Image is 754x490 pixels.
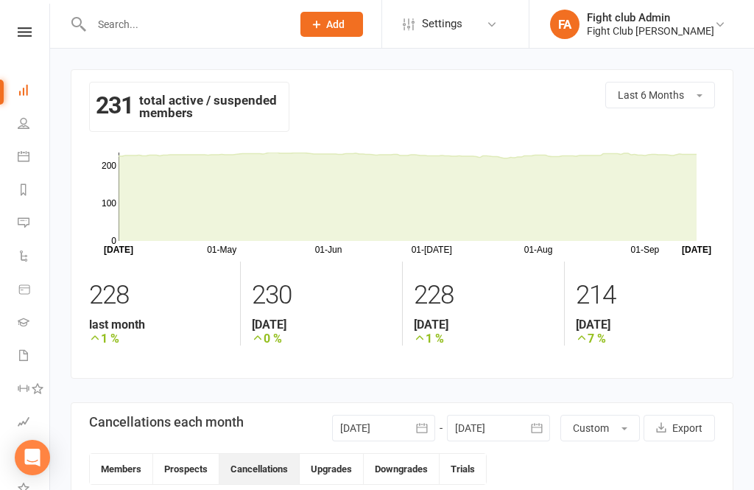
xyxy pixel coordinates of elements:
strong: 1 % [89,332,229,346]
a: People [18,108,51,141]
strong: 1 % [414,332,553,346]
strong: 231 [96,94,133,116]
button: Export [644,415,715,441]
strong: [DATE] [414,318,553,332]
span: Custom [573,422,609,434]
button: Downgrades [364,454,440,484]
strong: [DATE] [252,318,391,332]
input: Search... [87,14,281,35]
span: Last 6 Months [618,89,684,101]
button: Custom [560,415,640,441]
div: 230 [252,273,391,318]
button: Add [300,12,363,37]
a: Dashboard [18,75,51,108]
strong: 7 % [576,332,715,346]
div: total active / suspended members [89,82,289,132]
h3: Cancellations each month [89,415,244,430]
div: Fight club Admin [587,11,714,24]
a: Reports [18,175,51,208]
button: Last 6 Months [605,82,715,108]
strong: 0 % [252,332,391,346]
div: 228 [89,273,229,318]
div: Fight Club [PERSON_NAME] [587,24,714,38]
div: FA [550,10,579,39]
div: 228 [414,273,553,318]
strong: last month [89,318,229,332]
button: Members [90,454,153,484]
span: Settings [422,7,462,41]
strong: [DATE] [576,318,715,332]
button: Upgrades [300,454,364,484]
span: Add [326,18,345,30]
button: Cancellations [219,454,300,484]
a: Product Sales [18,274,51,307]
div: 214 [576,273,715,318]
button: Prospects [153,454,219,484]
button: Trials [440,454,486,484]
div: Open Intercom Messenger [15,440,50,475]
a: Assessments [18,407,51,440]
a: Calendar [18,141,51,175]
